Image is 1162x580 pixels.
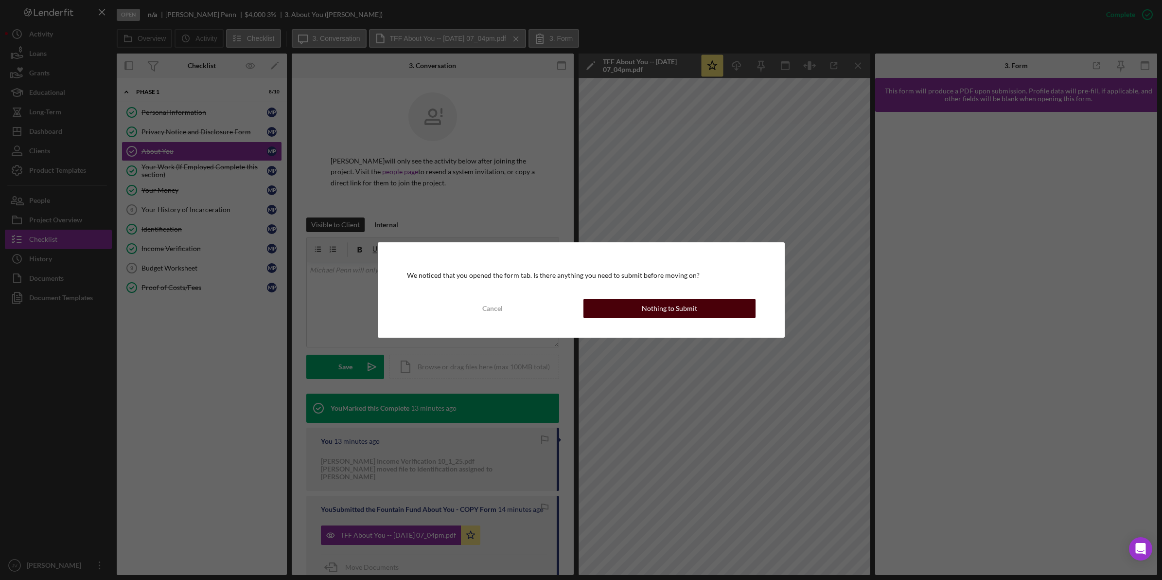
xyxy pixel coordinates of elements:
button: Nothing to Submit [583,299,756,318]
div: Open Intercom Messenger [1129,537,1152,561]
button: Cancel [407,299,579,318]
div: We noticed that you opened the form tab. Is there anything you need to submit before moving on? [407,272,756,279]
div: Nothing to Submit [642,299,697,318]
div: Cancel [482,299,503,318]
